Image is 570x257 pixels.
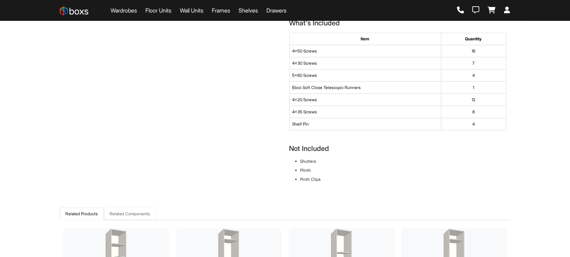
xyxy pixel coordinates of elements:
h4: Not Included [289,144,506,153]
li: shutters [300,158,506,164]
li: pinth clips [300,176,506,183]
td: 8 [441,106,506,118]
td: Shelf Pin [289,118,441,130]
a: Shelves [239,6,258,15]
th: Quantity [441,33,506,45]
td: 4x30 Screws [289,57,441,69]
a: Wall Units [180,6,203,15]
td: 16 [441,45,506,57]
td: 4x20 Screws [289,94,441,106]
td: 4 [441,69,506,81]
li: plinth [300,167,506,174]
a: Related Components [104,208,156,220]
a: Drawers [266,6,287,15]
td: 7 [441,57,506,69]
a: Login [504,7,511,14]
td: 5x60 Screws [289,69,441,81]
h4: What's Included [289,19,506,27]
img: Boxs Store logo [60,7,88,15]
td: 4x35 Screws [289,106,441,118]
td: Ebco Soft Close Telescopic Runners [289,81,441,94]
a: Wardrobes [111,6,137,15]
a: Floor Units [145,6,171,15]
a: Frames [212,6,230,15]
td: 12 [441,94,506,106]
th: Item [289,33,441,45]
a: Related Products [60,208,104,220]
td: 4 [441,118,506,130]
td: 1 [441,81,506,94]
td: 4x50 Screws [289,45,441,57]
